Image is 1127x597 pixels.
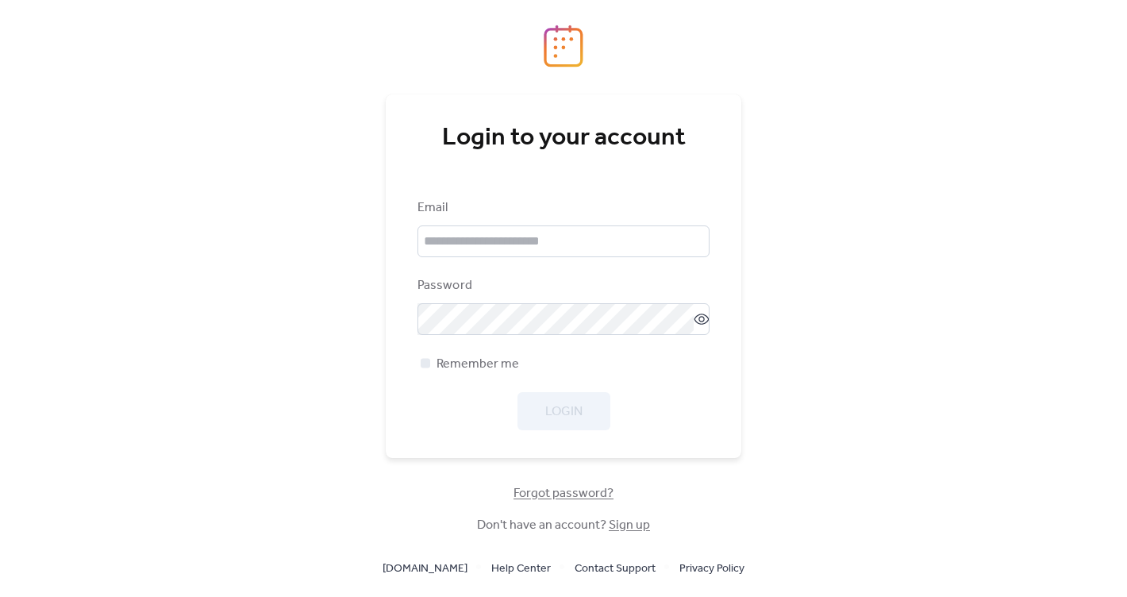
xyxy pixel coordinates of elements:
span: Privacy Policy [679,560,744,579]
div: Email [417,198,706,218]
span: Help Center [491,560,551,579]
a: Help Center [491,558,551,578]
span: Don't have an account? [477,516,650,535]
div: Password [417,276,706,295]
a: Contact Support [575,558,656,578]
a: Sign up [609,513,650,537]
span: [DOMAIN_NAME] [383,560,467,579]
div: Login to your account [417,122,710,154]
a: Forgot password? [513,489,614,498]
a: [DOMAIN_NAME] [383,558,467,578]
span: Contact Support [575,560,656,579]
img: logo [544,25,583,67]
span: Remember me [437,355,519,374]
a: Privacy Policy [679,558,744,578]
span: Forgot password? [513,484,614,503]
